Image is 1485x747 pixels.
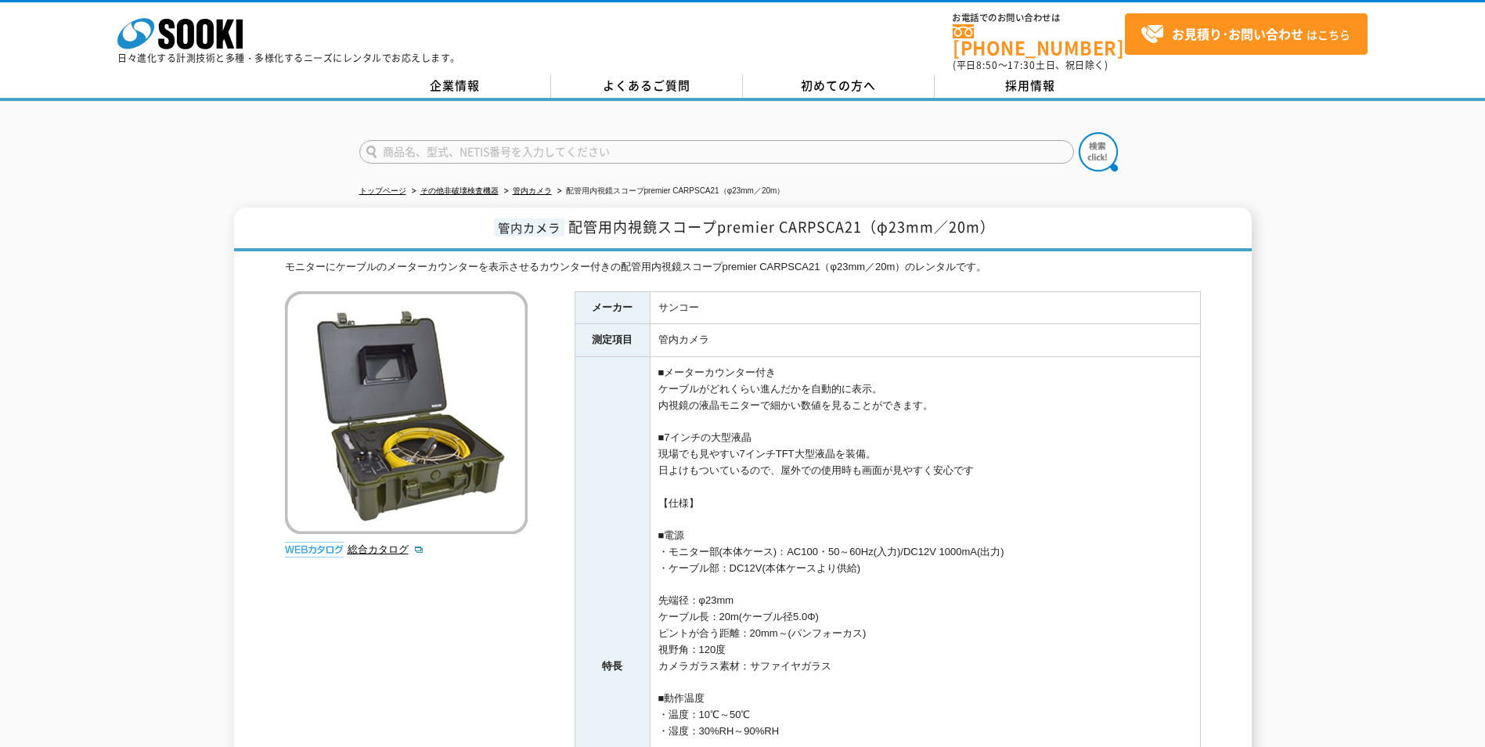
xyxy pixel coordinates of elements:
[554,183,785,200] li: 配管用内視鏡スコープpremier CARPSCA21（φ23mm／20m）
[285,259,1201,276] div: モニターにケーブルのメーターカウンターを表示させるカウンター付きの配管用内視鏡スコープpremier CARPSCA21（φ23mm／20m）のレンタルです。
[953,24,1125,56] a: [PHONE_NUMBER]
[117,53,460,63] p: 日々進化する計測技術と多種・多様化するニーズにレンタルでお応えします。
[359,186,406,195] a: トップページ
[575,324,650,357] th: 測定項目
[953,13,1125,23] span: お電話でのお問い合わせは
[420,186,499,195] a: その他非破壊検査機器
[976,58,998,72] span: 8:50
[348,543,424,555] a: 総合カタログ
[650,324,1200,357] td: 管内カメラ
[285,291,528,534] img: 配管用内視鏡スコープpremier CARPSCA21（φ23mm／20m）
[1172,24,1303,43] strong: お見積り･お問い合わせ
[953,58,1108,72] span: (平日 ～ 土日、祝日除く)
[359,74,551,98] a: 企業情報
[935,74,1126,98] a: 採用情報
[568,216,995,237] span: 配管用内視鏡スコープpremier CARPSCA21（φ23mm／20m）
[551,74,743,98] a: よくあるご質問
[285,542,344,558] img: webカタログ
[1007,58,1036,72] span: 17:30
[359,140,1074,164] input: 商品名、型式、NETIS番号を入力してください
[1079,132,1118,171] img: btn_search.png
[513,186,552,195] a: 管内カメラ
[801,77,876,94] span: 初めての方へ
[494,218,564,236] span: 管内カメラ
[1125,13,1368,55] a: お見積り･お問い合わせはこちら
[650,291,1200,324] td: サンコー
[1141,23,1350,46] span: はこちら
[743,74,935,98] a: 初めての方へ
[575,291,650,324] th: メーカー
